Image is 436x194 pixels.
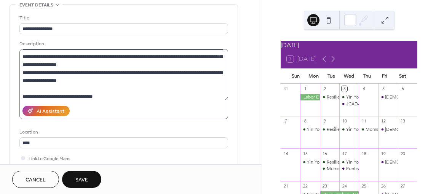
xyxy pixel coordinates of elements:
[400,86,406,92] div: 6
[322,151,328,156] div: 16
[283,86,289,92] div: 31
[346,126,417,133] div: Yin Yoga Group for Survivors of IPV
[327,159,420,165] div: Resilience Building Group for Survivors of IPV
[380,151,386,156] div: 19
[327,126,420,133] div: Resilience Building Group for Survivors of IPV
[361,151,367,156] div: 18
[393,68,411,84] div: Sat
[361,118,367,124] div: 11
[22,106,70,116] button: AI Assistant
[305,68,323,84] div: Mon
[283,151,289,156] div: 14
[342,183,347,189] div: 24
[320,159,339,165] div: Resilience Building Group for Survivors of IPV
[302,86,308,92] div: 1
[322,68,340,84] div: Tue
[320,126,339,133] div: Resilience Building Group for Survivors of IPV
[380,86,386,92] div: 5
[37,108,64,116] div: AI Assistant
[400,118,406,124] div: 13
[75,176,88,184] span: Save
[302,183,308,189] div: 22
[346,94,417,100] div: Yin Yoga Group for Survivors of IPV
[346,159,417,165] div: Yin Yoga Group for Survivors of IPV
[307,126,378,133] div: Yin Yoga Group for Survivors of IPV
[327,94,420,100] div: Resilience Building Group for Survivors of IPV
[346,101,426,107] div: JCADA Ambassadors [PERSON_NAME]
[19,128,227,136] div: Location
[380,183,386,189] div: 26
[283,118,289,124] div: 7
[358,68,376,84] div: Thu
[339,101,359,107] div: JCADA Ambassadors Cohort Dalet
[320,165,339,172] div: Moms dealing with IPV Workshop
[342,118,347,124] div: 10
[26,176,46,184] span: Cancel
[346,165,381,172] div: Poetry Workshop
[283,183,289,189] div: 21
[19,1,53,9] span: Event details
[307,159,378,165] div: Yin Yoga Group for Survivors of IPV
[300,159,319,165] div: Yin Yoga Group for Survivors of IPV
[378,159,398,165] div: LGBTQIA+ Survivors of IPV Workshop
[302,118,308,124] div: 8
[281,41,417,50] div: [DATE]
[300,94,319,100] div: Labor Day (JCADA Closed)
[302,151,308,156] div: 15
[339,94,359,100] div: Yin Yoga Group for Survivors of IPV
[19,40,227,48] div: Description
[339,165,359,172] div: Poetry Workshop
[320,94,339,100] div: Resilience Building Group for Survivors of IPV
[340,68,358,84] div: Wed
[359,126,378,133] div: Moms dealing with IPV Workshop
[361,183,367,189] div: 25
[322,183,328,189] div: 23
[327,165,394,172] div: Moms dealing with IPV Workshop
[287,68,305,84] div: Sun
[378,94,398,100] div: LGBTQIA+ Survivors of IPV Workshop
[19,14,227,22] div: Title
[62,171,101,188] button: Save
[322,118,328,124] div: 9
[342,151,347,156] div: 17
[380,118,386,124] div: 12
[339,126,359,133] div: Yin Yoga Group for Survivors of IPV
[342,86,347,92] div: 3
[322,86,328,92] div: 2
[29,155,70,163] span: Link to Google Maps
[366,126,433,133] div: Moms dealing with IPV Workshop
[400,151,406,156] div: 20
[339,159,359,165] div: Yin Yoga Group for Survivors of IPV
[376,68,394,84] div: Fri
[378,126,398,133] div: LGBTQIA+ Survivors of IPV Workshop
[361,86,367,92] div: 4
[400,183,406,189] div: 27
[12,171,59,188] button: Cancel
[300,126,319,133] div: Yin Yoga Group for Survivors of IPV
